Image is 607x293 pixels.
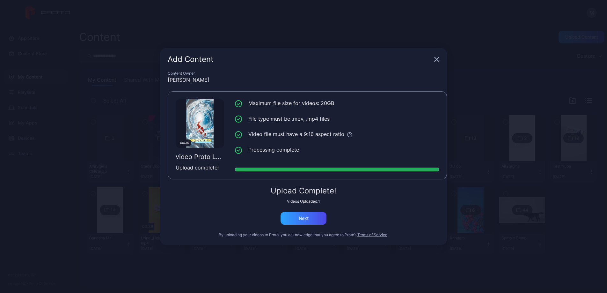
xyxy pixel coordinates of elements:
li: Processing complete [235,146,439,154]
div: 00:34 [178,139,191,146]
div: Content Owner [168,71,439,76]
div: [PERSON_NAME] [168,76,439,84]
div: Next [299,216,309,221]
button: Next [281,212,326,225]
button: Terms of Service [357,232,387,237]
div: Videos Uploaded: 1 [168,199,439,204]
div: Upload Complete! [168,187,439,195]
li: Video file must have a 9:16 aspect ratio [235,130,439,138]
li: Maximum file size for videos: 20GB [235,99,439,107]
div: Add Content [168,56,432,63]
div: By uploading your videos to Proto, you acknowledge that you agree to Proto’s . [168,232,439,237]
div: video Proto Luma AlfaSigma CNCardio.mp4 [176,153,224,161]
li: File type must be .mov, .mp4 files [235,115,439,123]
div: Upload complete! [176,164,224,171]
